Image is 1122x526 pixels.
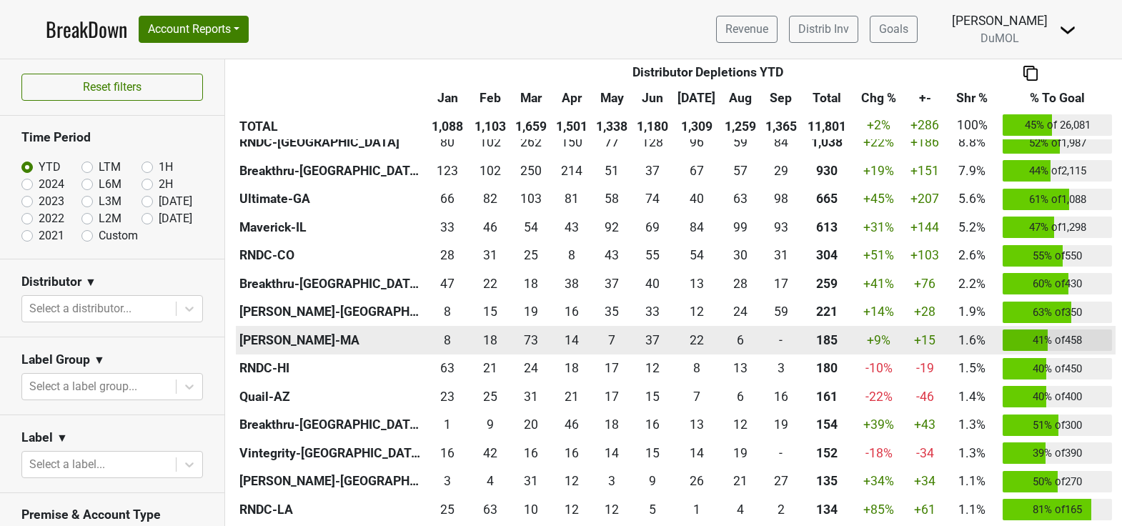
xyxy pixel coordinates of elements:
td: 55.333 [632,242,673,270]
div: 55 [636,246,670,264]
label: YTD [39,159,61,176]
div: 102 [474,133,507,152]
td: 99.165 [720,213,761,242]
button: Reset filters [21,74,203,101]
td: 250.334 [511,157,552,185]
th: Maverick-IL [236,213,425,242]
td: 95.833 [672,129,720,157]
img: Dropdown Menu [1059,21,1076,39]
div: 59 [764,302,798,321]
div: 66 [428,189,467,208]
td: 8.499 [425,326,470,354]
div: 17 [764,274,798,293]
th: [PERSON_NAME]-MA [236,326,425,354]
div: 613 [805,218,850,237]
td: 63.4 [425,354,470,383]
th: Aug: activate to sort column ascending [720,85,761,111]
div: 93 [764,218,798,237]
div: 221 [805,302,850,321]
td: 14.333 [551,326,592,354]
td: 21.4 [470,354,511,383]
div: 17 [595,359,629,377]
div: 81 [555,189,588,208]
div: 8 [428,302,467,321]
th: 1,659 [511,111,552,139]
th: 179.766 [801,354,853,383]
th: 1,338 [592,111,632,139]
td: 14.52 [470,298,511,327]
td: 6.33 [720,326,761,354]
td: +14 % [853,298,905,327]
td: 33.166 [425,213,470,242]
td: +9 % [853,326,905,354]
h3: Distributor [21,274,81,289]
div: 74 [636,189,670,208]
td: 103.03 [511,185,552,214]
th: Chg %: activate to sort column ascending [853,85,905,111]
div: 22 [474,274,507,293]
div: 262 [515,133,548,152]
td: 1.5% [945,354,999,383]
td: 11.5 [632,354,673,383]
div: 24 [723,302,757,321]
div: 28 [723,274,757,293]
a: Goals [870,16,918,43]
div: 59 [723,133,757,152]
div: 214 [555,162,588,180]
div: 18 [555,359,588,377]
th: Sep: activate to sort column ascending [760,85,801,111]
td: 27.5 [425,242,470,270]
div: 185 [805,331,850,349]
div: 99 [723,218,757,237]
label: Custom [99,227,138,244]
td: 42.667 [592,242,632,270]
label: 2022 [39,210,64,227]
th: +-: activate to sort column ascending [905,85,945,111]
div: 7 [676,387,717,406]
th: May: activate to sort column ascending [592,85,632,111]
td: 2.6% [945,242,999,270]
th: RNDC-HI [236,354,425,383]
div: +28 [908,302,942,321]
td: 23.69 [720,298,761,327]
div: +144 [908,218,942,237]
th: 665.170 [801,185,853,214]
div: 54 [515,218,548,237]
td: 30.666 [760,242,801,270]
th: Jun: activate to sort column ascending [632,85,673,111]
th: Quail-AZ [236,382,425,411]
div: 31 [515,387,548,406]
td: 24.7 [511,242,552,270]
div: 63 [428,359,467,377]
td: 100% [945,111,999,139]
div: 6 [723,387,757,406]
div: 8 [428,331,467,349]
div: 28 [428,246,467,264]
td: 16.666 [592,382,632,411]
td: 3.333 [760,354,801,383]
div: +103 [908,246,942,264]
td: 34.68 [592,298,632,327]
th: 258.833 [801,269,853,298]
div: 37 [595,274,629,293]
th: 1,259 [720,111,761,139]
td: 25.166 [470,382,511,411]
td: 66.671 [672,157,720,185]
td: 0 [760,326,801,354]
div: 16 [764,387,798,406]
label: [DATE] [159,193,192,210]
td: 22.001 [672,326,720,354]
div: +207 [908,189,942,208]
th: 613.166 [801,213,853,242]
td: 16.49 [551,298,592,327]
label: 2021 [39,227,64,244]
th: TOTAL [236,111,425,139]
div: 29 [764,162,798,180]
div: 3 [764,359,798,377]
th: 1,180 [632,111,673,139]
div: 18 [474,331,507,349]
div: 8 [676,359,717,377]
th: 11,801 [801,111,853,139]
td: 39.5 [632,269,673,298]
h3: Label Group [21,352,90,367]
